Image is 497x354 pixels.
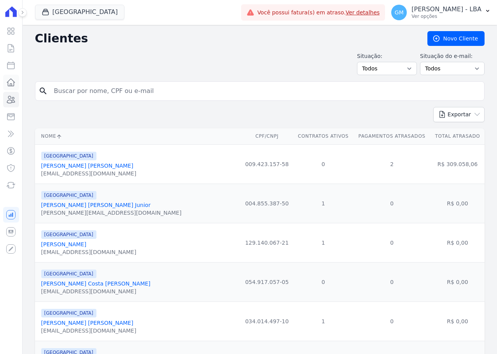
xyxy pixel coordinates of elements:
a: Novo Cliente [427,31,485,46]
p: [PERSON_NAME] - LBA [411,5,481,13]
td: R$ 0,00 [430,184,485,223]
a: Ver detalhes [346,9,380,16]
td: 0 [353,223,430,262]
span: Você possui fatura(s) em atraso. [257,9,380,17]
th: CPF/CNPJ [241,128,293,144]
td: R$ 0,00 [430,262,485,301]
th: Contratos Ativos [293,128,353,144]
a: [PERSON_NAME] Costa [PERSON_NAME] [41,280,150,287]
label: Situação: [357,52,417,60]
td: R$ 309.058,06 [430,144,485,184]
td: 129.140.067-21 [241,223,293,262]
span: [GEOGRAPHIC_DATA] [41,152,96,160]
input: Buscar por nome, CPF ou e-mail [49,83,481,99]
th: Nome [35,128,241,144]
td: 034.014.497-10 [241,301,293,341]
td: 0 [353,184,430,223]
p: Ver opções [411,13,481,19]
td: 1 [293,223,353,262]
span: GM [395,10,404,15]
td: R$ 0,00 [430,301,485,341]
th: Pagamentos Atrasados [353,128,430,144]
td: 0 [353,262,430,301]
h2: Clientes [35,32,415,46]
a: [PERSON_NAME] [41,241,86,247]
label: Situação do e-mail: [420,52,485,60]
div: [EMAIL_ADDRESS][DOMAIN_NAME] [41,248,136,256]
div: [EMAIL_ADDRESS][DOMAIN_NAME] [41,327,136,335]
span: [GEOGRAPHIC_DATA] [41,309,96,317]
span: [GEOGRAPHIC_DATA] [41,230,96,239]
td: 1 [293,301,353,341]
td: R$ 0,00 [430,223,485,262]
span: [GEOGRAPHIC_DATA] [41,191,96,200]
td: 0 [353,301,430,341]
td: 054.917.057-05 [241,262,293,301]
th: Total Atrasado [430,128,485,144]
td: 1 [293,184,353,223]
td: 2 [353,144,430,184]
td: 009.423.157-58 [241,144,293,184]
span: [GEOGRAPHIC_DATA] [41,270,96,278]
button: Exportar [433,107,485,122]
a: [PERSON_NAME] [PERSON_NAME] [41,163,133,169]
td: 004.855.387-50 [241,184,293,223]
a: [PERSON_NAME] [PERSON_NAME] [41,320,133,326]
td: 0 [293,262,353,301]
button: [GEOGRAPHIC_DATA] [35,5,124,19]
a: [PERSON_NAME] [PERSON_NAME] Junior [41,202,151,208]
i: search [38,86,48,96]
td: 0 [293,144,353,184]
div: [EMAIL_ADDRESS][DOMAIN_NAME] [41,170,136,177]
div: [EMAIL_ADDRESS][DOMAIN_NAME] [41,287,150,295]
button: GM [PERSON_NAME] - LBA Ver opções [385,2,497,23]
div: [PERSON_NAME][EMAIL_ADDRESS][DOMAIN_NAME] [41,209,182,217]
